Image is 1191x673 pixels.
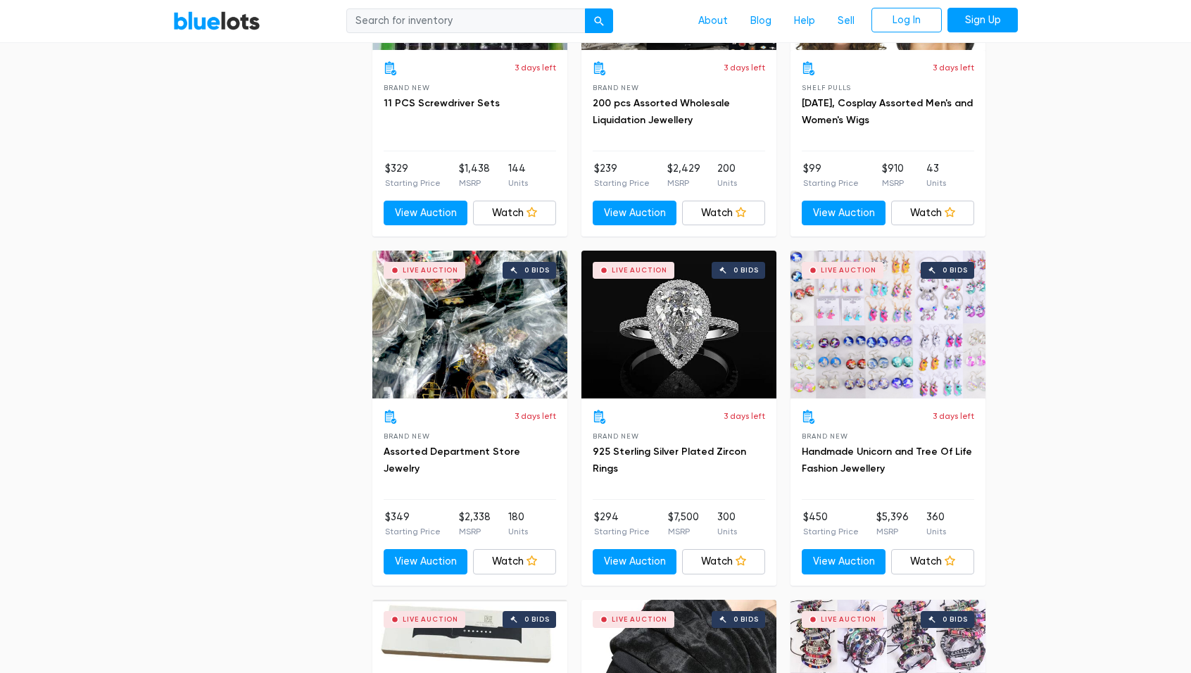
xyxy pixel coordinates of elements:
li: $239 [594,161,650,189]
a: Watch [473,549,557,574]
div: Live Auction [403,616,458,623]
div: Live Auction [612,616,667,623]
li: $1,438 [459,161,490,189]
input: Search for inventory [346,8,586,34]
a: Log In [871,8,942,33]
p: Starting Price [803,177,859,189]
p: MSRP [459,525,491,538]
div: 0 bids [733,267,759,274]
span: Shelf Pulls [802,84,851,92]
p: MSRP [668,525,699,538]
p: MSRP [882,177,904,189]
p: 3 days left [724,410,765,422]
a: Sign Up [947,8,1018,33]
a: Handmade Unicorn and Tree Of Life Fashion Jewellery [802,446,972,474]
a: View Auction [802,549,886,574]
a: Live Auction 0 bids [372,251,567,398]
li: 300 [717,510,737,538]
li: 360 [926,510,946,538]
p: 3 days left [724,61,765,74]
div: Live Auction [403,267,458,274]
div: 0 bids [943,267,968,274]
p: 3 days left [515,61,556,74]
li: 43 [926,161,946,189]
p: Units [717,177,737,189]
li: 180 [508,510,528,538]
a: Help [783,8,826,34]
span: Brand New [593,84,638,92]
a: [DATE], Cosplay Assorted Men's and Women's Wigs [802,97,973,126]
a: Watch [682,549,766,574]
a: Watch [891,549,975,574]
p: Starting Price [594,177,650,189]
a: Assorted Department Store Jewelry [384,446,520,474]
a: Watch [891,201,975,226]
li: $2,338 [459,510,491,538]
p: Units [926,177,946,189]
a: View Auction [593,201,676,226]
p: MSRP [459,177,490,189]
div: 0 bids [943,616,968,623]
li: $99 [803,161,859,189]
li: 200 [717,161,737,189]
a: View Auction [802,201,886,226]
p: Units [508,525,528,538]
span: Brand New [593,432,638,440]
li: $910 [882,161,904,189]
p: Starting Price [385,177,441,189]
a: Sell [826,8,866,34]
div: 0 bids [524,616,550,623]
a: Blog [739,8,783,34]
p: 3 days left [515,410,556,422]
div: 0 bids [733,616,759,623]
li: $329 [385,161,441,189]
span: Brand New [802,432,847,440]
a: 11 PCS Screwdriver Sets [384,97,500,109]
li: $7,500 [668,510,699,538]
div: 0 bids [524,267,550,274]
p: 3 days left [933,410,974,422]
li: $2,429 [667,161,700,189]
div: Live Auction [821,616,876,623]
li: 144 [508,161,528,189]
p: Units [717,525,737,538]
p: Units [926,525,946,538]
li: $294 [594,510,650,538]
p: Units [508,177,528,189]
p: MSRP [667,177,700,189]
div: Live Auction [821,267,876,274]
li: $5,396 [876,510,909,538]
li: $349 [385,510,441,538]
a: View Auction [593,549,676,574]
a: 925 Sterling Silver Plated Zircon Rings [593,446,746,474]
p: 3 days left [933,61,974,74]
div: Live Auction [612,267,667,274]
a: Live Auction 0 bids [790,251,985,398]
a: Watch [682,201,766,226]
span: Brand New [384,84,429,92]
a: About [687,8,739,34]
span: Brand New [384,432,429,440]
a: 200 pcs Assorted Wholesale Liquidation Jewellery [593,97,730,126]
p: MSRP [876,525,909,538]
p: Starting Price [385,525,441,538]
a: View Auction [384,201,467,226]
a: BlueLots [173,11,260,31]
li: $450 [803,510,859,538]
a: Watch [473,201,557,226]
a: Live Auction 0 bids [581,251,776,398]
p: Starting Price [803,525,859,538]
p: Starting Price [594,525,650,538]
a: View Auction [384,549,467,574]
